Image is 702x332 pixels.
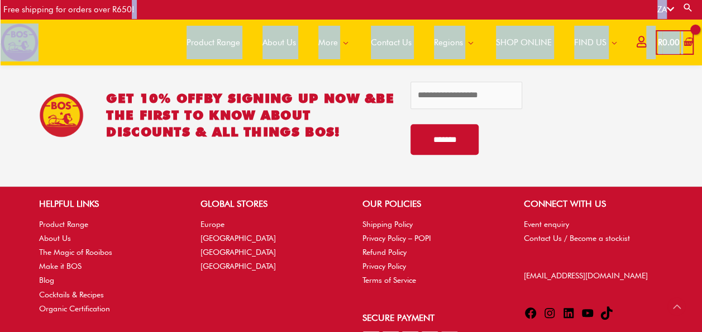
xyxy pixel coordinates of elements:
[200,234,276,243] a: [GEOGRAPHIC_DATA]
[200,217,340,274] nav: GLOBAL STORES
[682,2,694,13] a: Search button
[362,276,416,284] a: Terms of Service
[362,197,502,211] h2: OUR POLICIES
[362,217,502,288] nav: OUR POLICIES
[39,93,84,137] img: BOS Ice Tea
[371,26,412,59] span: Contact Us
[574,26,607,59] span: FIND US
[39,276,54,284] a: Blog
[39,262,82,271] a: Make it BOS
[39,248,112,257] a: The Magic of Rooibos
[434,26,463,59] span: Regions
[200,220,225,229] a: Europe
[39,304,110,313] a: Organic Certification
[39,197,178,211] h2: HELPFUL LINKS
[524,271,648,280] a: [EMAIL_ADDRESS][DOMAIN_NAME]
[39,290,104,299] a: Cocktails & Recipes
[106,90,394,140] h2: GET 10% OFF be the first to know about discounts & all things BOS!
[657,4,674,15] a: ZA
[318,26,338,59] span: More
[362,262,406,271] a: Privacy Policy
[362,220,413,229] a: Shipping Policy
[524,217,663,245] nav: CONNECT WITH US
[39,234,71,243] a: About Us
[307,19,360,65] a: More
[524,234,630,243] a: Contact Us / Become a stockist
[658,37,662,48] span: R
[485,19,563,65] a: SHOP ONLINE
[39,220,88,229] a: Product Range
[200,248,276,257] a: [GEOGRAPHIC_DATA]
[187,26,240,59] span: Product Range
[362,248,407,257] a: Refund Policy
[524,197,663,211] h2: CONNECT WITH US
[175,19,251,65] a: Product Range
[658,37,680,48] bdi: 0.00
[656,30,694,55] a: View Shopping Cart, empty
[496,26,552,59] span: SHOP ONLINE
[204,91,376,106] span: BY SIGNING UP NOW &
[362,234,431,243] a: Privacy Policy – POPI
[200,197,340,211] h2: GLOBAL STORES
[167,19,628,65] nav: Site Navigation
[524,220,569,229] a: Event enquiry
[200,262,276,271] a: [GEOGRAPHIC_DATA]
[251,19,307,65] a: About Us
[1,23,39,61] img: BOS logo finals-200px
[423,19,485,65] a: Regions
[262,26,296,59] span: About Us
[362,311,502,325] h2: Secure Payment
[39,217,178,316] nav: HELPFUL LINKS
[360,19,423,65] a: Contact Us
